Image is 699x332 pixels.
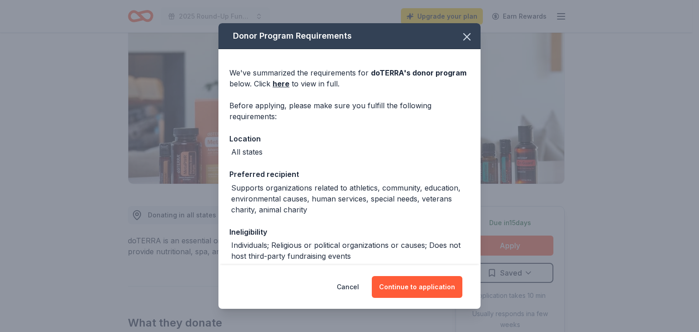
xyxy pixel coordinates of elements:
button: Continue to application [372,276,462,298]
div: Preferred recipient [229,168,470,180]
div: Ineligibility [229,226,470,238]
div: Individuals; Religious or political organizations or causes; Does not host third-party fundraisin... [231,240,470,262]
a: here [273,78,289,89]
div: We've summarized the requirements for below. Click to view in full. [229,67,470,89]
div: Donor Program Requirements [218,23,481,49]
div: Supports organizations related to athletics, community, education, environmental causes, human se... [231,182,470,215]
span: doTERRA 's donor program [371,68,466,77]
div: Before applying, please make sure you fulfill the following requirements: [229,100,470,122]
button: Cancel [337,276,359,298]
div: Location [229,133,470,145]
div: All states [231,146,263,157]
